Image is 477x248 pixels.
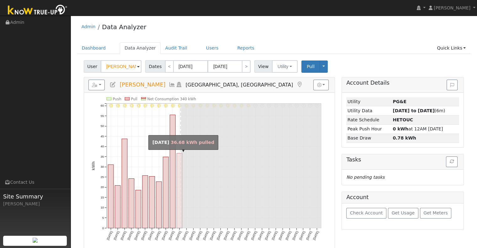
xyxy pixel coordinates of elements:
text: [DATE] [209,230,216,240]
text: 5 [102,216,104,219]
text: [DATE] [154,230,161,240]
rect: onclick="" [135,190,141,228]
span: User [84,60,101,73]
i: 8/11 - Clear [178,104,182,108]
text: 10 [100,206,104,209]
text: [DATE] [223,230,230,240]
input: Select a User [101,60,141,73]
td: at 12AM [DATE] [392,124,459,134]
img: Know True-Up [5,3,71,18]
text: 40 [100,145,104,148]
rect: onclick="" [156,182,162,228]
a: < [165,60,174,73]
text: [DATE] [106,230,113,240]
rect: onclick="" [108,165,114,228]
button: Refresh [446,156,458,167]
text: [DATE] [168,230,175,240]
i: 8/08 - Clear [157,104,161,108]
text: [DATE] [271,230,278,240]
strong: [DATE] to [DATE] [393,108,434,113]
text: [DATE] [264,230,271,240]
text: [DATE] [236,230,244,240]
text: 60 [100,104,104,107]
rect: onclick="" [129,179,134,228]
text: [DATE] [188,230,196,240]
i: No pending tasks [346,175,384,180]
a: Users [201,42,223,54]
text: 45 [100,135,104,138]
text: [DATE] [299,230,306,240]
a: Admin [82,24,96,29]
text: 15 [100,196,104,199]
span: (6m) [393,108,445,113]
text: [DATE] [250,230,257,240]
a: Map [296,82,303,88]
i: 8/04 - Clear [130,104,133,108]
text: [DATE] [127,230,134,240]
span: View [254,60,272,73]
strong: ID: 17163905, authorized: 08/11/25 [393,99,406,104]
td: Rate Schedule [346,115,392,124]
rect: onclick="" [170,115,175,228]
text: [DATE] [134,230,141,240]
text: 25 [100,175,104,179]
i: 8/07 - Clear [150,104,154,108]
text: [DATE] [147,230,154,240]
button: Pull [301,61,320,73]
span: Site Summary [3,192,67,201]
text: [DATE] [120,230,127,240]
i: 8/10 - Clear [171,104,175,108]
text: Push [113,97,121,101]
text: [DATE] [216,230,223,240]
text: [DATE] [161,230,168,240]
text: 50 [100,124,104,128]
span: [GEOGRAPHIC_DATA], [GEOGRAPHIC_DATA] [186,82,293,88]
td: Utility Data [346,106,392,115]
rect: onclick="" [142,176,148,228]
td: Utility [346,97,392,106]
a: Data Analyzer [120,42,161,54]
rect: onclick="" [163,157,169,228]
i: 8/01 - Clear [109,104,113,108]
text: [DATE] [175,230,182,240]
strong: [DATE] [152,140,169,145]
span: [PERSON_NAME] [434,5,470,10]
h5: Tasks [346,156,459,163]
td: Base Draw [346,134,392,143]
text: 55 [100,114,104,118]
span: Dates [145,60,165,73]
text: 20 [100,186,104,189]
span: [PERSON_NAME] [119,82,165,88]
button: Check Account [346,208,386,219]
strong: G [393,117,413,122]
a: > [242,60,251,73]
a: Login As (last Never) [176,82,183,88]
text: [DATE] [195,230,203,240]
text: Pull [131,97,137,101]
a: Edit User (35219) [109,82,116,88]
span: Check Account [350,210,383,215]
a: Data Analyzer [102,23,146,31]
text: [DATE] [292,230,299,240]
a: Multi-Series Graph [169,82,176,88]
td: Peak Push Hour [346,124,392,134]
text: [DATE] [305,230,313,240]
rect: onclick="" [149,177,155,228]
a: Reports [233,42,259,54]
text: [DATE] [140,230,148,240]
text: 35 [100,155,104,158]
text: 30 [100,165,104,169]
a: Audit Trail [161,42,192,54]
strong: 0 kWh [393,126,408,131]
strong: 0.78 kWh [393,135,416,140]
text: [DATE] [285,230,292,240]
text: [DATE] [113,230,120,240]
img: retrieve [33,238,38,243]
text: [DATE] [182,230,189,240]
span: Pull [307,64,315,69]
i: 8/06 - Clear [143,104,147,108]
rect: onclick="" [122,139,127,228]
i: 8/05 - Clear [136,104,140,108]
span: Get Usage [392,210,415,215]
button: Utility [272,60,298,73]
